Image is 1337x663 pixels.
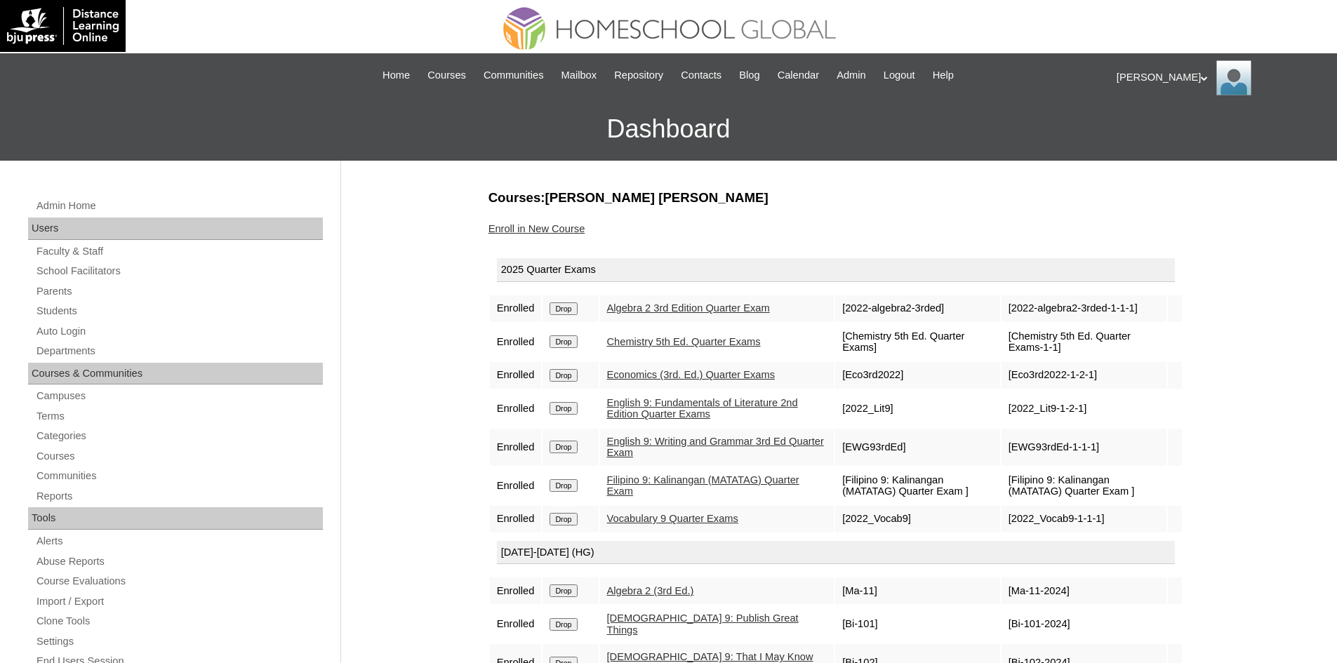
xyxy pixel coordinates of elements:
[7,7,119,45] img: logo-white.png
[1002,577,1166,604] td: [Ma-11-2024]
[490,429,542,466] td: Enrolled
[488,189,1183,207] h3: Courses:[PERSON_NAME] [PERSON_NAME]
[497,541,1175,565] div: [DATE]-[DATE] (HG)
[35,467,323,485] a: Communities
[1002,390,1166,427] td: [2022_Lit9-1-2-1]
[550,618,577,631] input: Drop
[490,605,542,643] td: Enrolled
[835,362,1000,389] td: [Eco3rd2022]
[550,302,577,315] input: Drop
[607,67,670,83] a: Repository
[771,67,826,83] a: Calendar
[607,336,761,347] a: Chemistry 5th Ed. Quarter Exams
[1002,323,1166,361] td: [Chemistry 5th Ed. Quarter Exams-1-1]
[554,67,604,83] a: Mailbox
[490,323,542,361] td: Enrolled
[550,402,577,415] input: Drop
[35,533,323,550] a: Alerts
[835,605,1000,643] td: [Bi-101]
[933,67,954,83] span: Help
[35,427,323,445] a: Categories
[830,67,873,83] a: Admin
[835,390,1000,427] td: [2022_Lit9]
[1002,506,1166,533] td: [2022_Vocab9-1-1-1]
[607,474,799,497] a: Filipino 9: Kalinangan (MATATAG) Quarter Exam
[877,67,922,83] a: Logout
[607,585,694,596] a: Algebra 2 (3rd Ed.)
[35,633,323,650] a: Settings
[1216,60,1251,95] img: Ariane Ebuen
[35,262,323,280] a: School Facilitators
[35,593,323,610] a: Import / Export
[674,67,729,83] a: Contacts
[550,584,577,597] input: Drop
[35,488,323,505] a: Reports
[550,513,577,525] input: Drop
[7,98,1330,161] h3: Dashboard
[375,67,417,83] a: Home
[35,572,323,590] a: Course Evaluations
[490,390,542,427] td: Enrolled
[550,441,577,453] input: Drop
[28,217,323,240] div: Users
[1002,429,1166,466] td: [EWG93rdEd-1-1-1]
[550,369,577,382] input: Drop
[837,67,866,83] span: Admin
[497,258,1175,282] div: 2025 Quarter Exams
[427,67,466,83] span: Courses
[835,295,1000,322] td: [2022-algebra2-3rded]
[35,197,323,215] a: Admin Home
[835,323,1000,361] td: [Chemistry 5th Ed. Quarter Exams]
[35,243,323,260] a: Faculty & Staff
[35,283,323,300] a: Parents
[490,577,542,604] td: Enrolled
[550,479,577,492] input: Drop
[681,67,721,83] span: Contacts
[28,363,323,385] div: Courses & Communities
[28,507,323,530] div: Tools
[835,506,1000,533] td: [2022_Vocab9]
[1002,605,1166,643] td: [Bi-101-2024]
[607,397,798,420] a: English 9: Fundamentals of Literature 2nd Edition Quarter Exams
[477,67,551,83] a: Communities
[607,612,799,636] a: [DEMOGRAPHIC_DATA] 9: Publish Great Things
[35,612,323,630] a: Clone Tools
[739,67,759,83] span: Blog
[484,67,544,83] span: Communities
[490,506,542,533] td: Enrolled
[732,67,766,83] a: Blog
[835,429,1000,466] td: [EWG93rdEd]
[420,67,473,83] a: Courses
[490,362,542,389] td: Enrolled
[614,67,663,83] span: Repository
[1002,295,1166,322] td: [2022-algebra2-3rded-1-1-1]
[490,295,542,322] td: Enrolled
[383,67,410,83] span: Home
[884,67,915,83] span: Logout
[561,67,597,83] span: Mailbox
[1002,467,1166,504] td: [Filipino 9: Kalinangan (MATATAG) Quarter Exam ]
[607,513,738,524] a: Vocabulary 9 Quarter Exams
[607,302,770,314] a: Algebra 2 3rd Edition Quarter Exam
[490,467,542,504] td: Enrolled
[488,223,585,234] a: Enroll in New Course
[35,387,323,405] a: Campuses
[926,67,961,83] a: Help
[35,448,323,465] a: Courses
[1002,362,1166,389] td: [Eco3rd2022-1-2-1]
[835,467,1000,504] td: [Filipino 9: Kalinangan (MATATAG) Quarter Exam ]
[607,369,775,380] a: Economics (3rd. Ed.) Quarter Exams
[1117,60,1323,95] div: [PERSON_NAME]
[35,342,323,360] a: Departments
[35,553,323,570] a: Abuse Reports
[35,302,323,320] a: Students
[607,436,824,459] a: English 9: Writing and Grammar 3rd Ed Quarter Exam
[550,335,577,348] input: Drop
[835,577,1000,604] td: [Ma-11]
[35,323,323,340] a: Auto Login
[778,67,819,83] span: Calendar
[35,408,323,425] a: Terms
